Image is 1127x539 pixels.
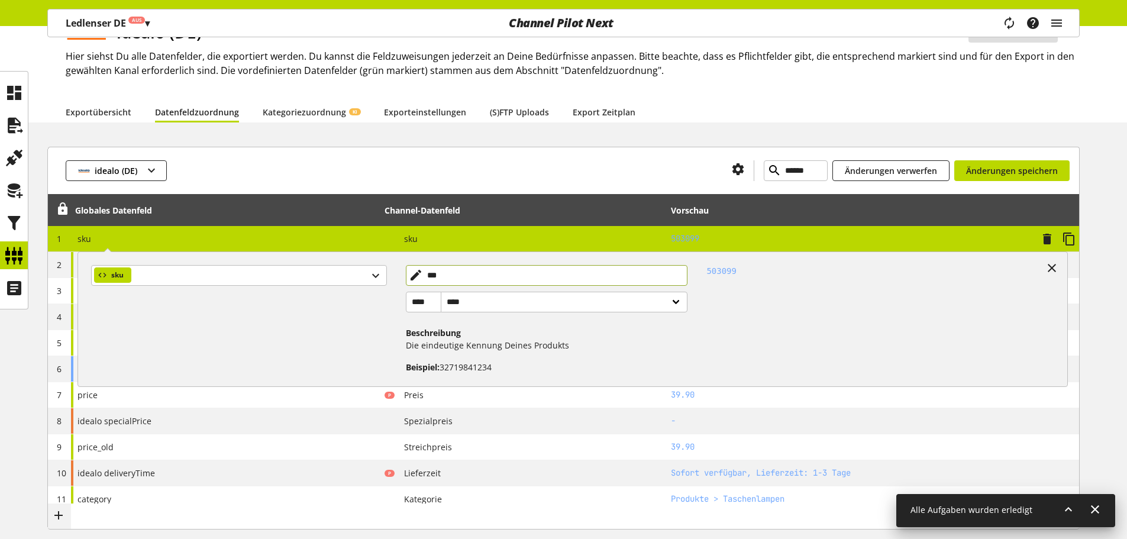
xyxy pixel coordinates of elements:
span: Streichpreis [395,441,452,453]
span: price_old [77,441,114,453]
span: Preis [395,389,424,401]
div: Entsperren, um Zeilen neu anzuordnen [52,203,69,218]
a: Exportübersicht [66,106,131,118]
span: category [77,493,111,505]
div: Vorschau [671,204,709,217]
a: Datenfeldzuordnung [155,106,239,118]
h4: Beschreibung [406,327,683,339]
span: Änderungen speichern [966,164,1058,177]
span: 4 [57,311,62,322]
span: idealo deliveryTime [77,467,155,479]
span: 9 [57,441,62,453]
span: 8 [57,415,62,427]
a: KategoriezuordnungKI [263,106,360,118]
span: price [77,389,98,401]
h2: 39.90 [671,389,1075,401]
h2: Sofort verfügbar, Lieferzeit: 1-3 Tage [671,467,1075,479]
span: Entsperren, um Zeilen neu anzuordnen [56,203,69,215]
span: sku [111,268,124,282]
span: Kategorie [395,493,442,505]
span: 1 [57,233,62,244]
h2: 503099 [671,233,1031,245]
span: Beispiel: [406,362,440,373]
button: idealo (DE) [66,160,167,181]
span: 3 [57,285,62,296]
div: 503099 [687,256,1064,374]
span: Aus [132,17,141,24]
h2: 39.90 [671,441,1075,453]
div: Globales Datenfeld [75,204,152,217]
button: Änderungen verwerfen [832,160,950,181]
p: Die eindeutige Kennung Deines Produkts [406,339,683,351]
nav: main navigation [47,9,1080,37]
span: Änderungen verwerfen [845,164,937,177]
span: idealo (DE) [95,164,137,177]
a: Exporteinstellungen [384,106,466,118]
span: P [388,392,391,399]
span: Alle Aufgaben wurden erledigt [910,504,1032,515]
h2: Produkte > Taschenlampen [671,493,1075,505]
span: KI [353,108,357,115]
span: sku [395,233,418,245]
span: idealo specialPrice [77,415,151,427]
p: Ledlenser DE [66,16,150,30]
img: icon [78,164,90,177]
a: Export Zeitplan [573,106,635,118]
span: P [388,470,391,477]
span: ▾ [145,17,150,30]
span: Spezialpreis [395,415,453,427]
div: Channel-Datenfeld [385,204,460,217]
span: 32719841234 [440,362,492,373]
span: 2 [57,259,62,270]
span: 7 [57,389,62,401]
span: 6 [57,363,62,375]
span: 10 [57,467,66,479]
h2: Hier siehst Du alle Datenfelder, die exportiert werden. Du kannst die Feldzuweisungen jederzeit a... [66,49,1080,78]
span: Lieferzeit [395,467,441,479]
span: 11 [57,493,66,505]
a: (S)FTP Uploads [490,106,549,118]
h2: - [671,415,1075,427]
button: Änderungen speichern [954,160,1070,181]
span: 5 [57,337,62,348]
span: sku [77,233,91,244]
